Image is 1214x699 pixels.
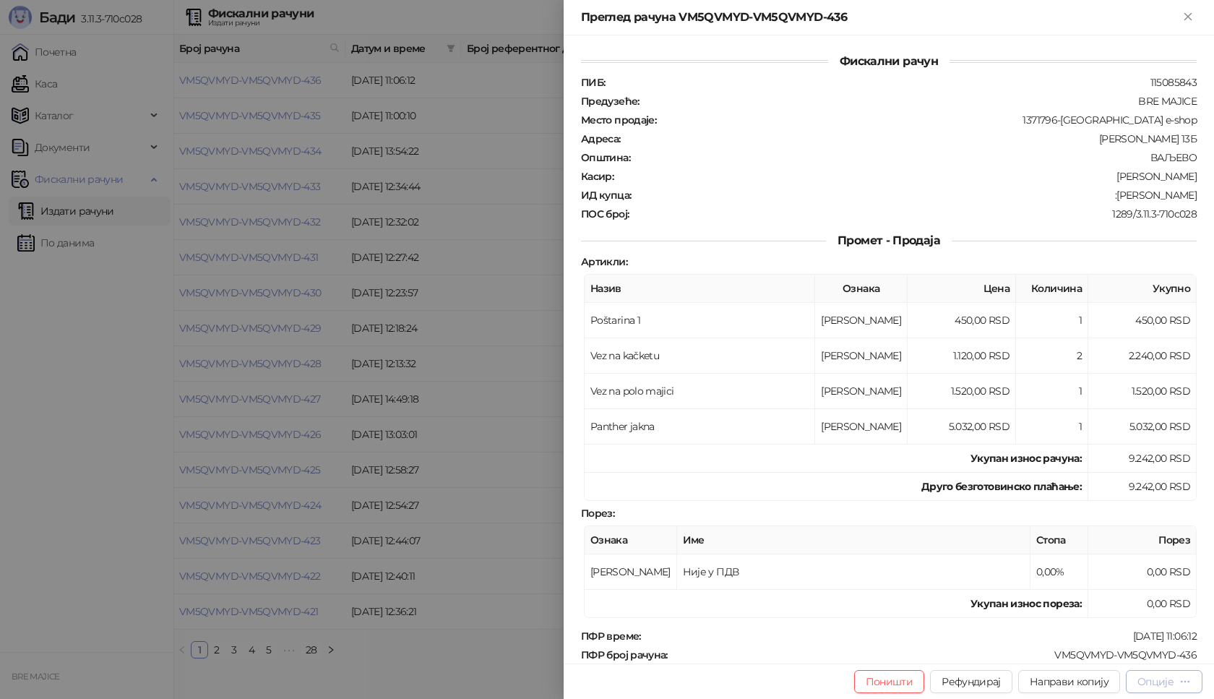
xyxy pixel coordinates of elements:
strong: Порез : [581,507,614,520]
div: ВАЉЕВО [632,151,1198,164]
th: Порез [1088,526,1197,554]
td: [PERSON_NAME] [815,338,908,374]
strong: Укупан износ рачуна : [970,452,1082,465]
span: Промет - Продаја [826,233,952,247]
td: [PERSON_NAME] [815,303,908,338]
strong: ИД купца : [581,189,631,202]
td: 1 [1016,303,1088,338]
div: :[PERSON_NAME] [632,189,1198,202]
strong: ПФР број рачуна : [581,648,668,661]
button: Направи копију [1018,670,1120,693]
th: Назив [585,275,815,303]
td: 1.520,00 RSD [1088,374,1197,409]
th: Стопа [1030,526,1088,554]
div: 1289/3.11.3-710c028 [630,207,1198,220]
strong: Касир : [581,170,614,183]
td: Poštarina 1 [585,303,815,338]
th: Ознака [815,275,908,303]
div: BRE MAJICE [641,95,1198,108]
td: 450,00 RSD [1088,303,1197,338]
td: [PERSON_NAME] [815,374,908,409]
th: Ознака [585,526,677,554]
td: 2 [1016,338,1088,374]
div: [PERSON_NAME] [615,170,1198,183]
strong: Општина : [581,151,630,164]
td: [PERSON_NAME] [815,409,908,445]
th: Укупно [1088,275,1197,303]
div: [DATE] 11:06:12 [642,630,1198,643]
td: 2.240,00 RSD [1088,338,1197,374]
strong: ПОС број : [581,207,629,220]
strong: Друго безготовинско плаћање : [921,480,1082,493]
button: Close [1179,9,1197,26]
strong: Предузеће : [581,95,640,108]
td: 5.032,00 RSD [1088,409,1197,445]
button: Рефундирај [930,670,1012,693]
td: 1 [1016,374,1088,409]
td: 1.120,00 RSD [908,338,1016,374]
td: 1.520,00 RSD [908,374,1016,409]
strong: ПИБ : [581,76,605,89]
button: Поништи [854,670,925,693]
td: 9.242,00 RSD [1088,445,1197,473]
strong: Место продаје : [581,113,656,126]
div: VM5QVMYD-VM5QVMYD-436 [669,648,1198,661]
span: Направи копију [1030,675,1108,688]
td: 0,00% [1030,554,1088,590]
td: [PERSON_NAME] [585,554,677,590]
span: Фискални рачун [828,54,950,68]
th: Име [677,526,1030,554]
strong: Артикли : [581,255,627,268]
div: Опције [1137,675,1174,688]
div: [PERSON_NAME] 13Б [622,132,1198,145]
td: 0,00 RSD [1088,590,1197,618]
strong: ПФР време : [581,630,641,643]
td: 9.242,00 RSD [1088,473,1197,501]
td: Panther jakna [585,409,815,445]
strong: Укупан износ пореза: [970,597,1082,610]
td: Није у ПДВ [677,554,1030,590]
td: 450,00 RSD [908,303,1016,338]
strong: Адреса : [581,132,621,145]
td: Vez na kačketu [585,338,815,374]
td: 1 [1016,409,1088,445]
button: Опције [1126,670,1202,693]
div: Преглед рачуна VM5QVMYD-VM5QVMYD-436 [581,9,1179,26]
div: 115085843 [606,76,1198,89]
td: 5.032,00 RSD [908,409,1016,445]
th: Количина [1016,275,1088,303]
div: 1371796-[GEOGRAPHIC_DATA] e-shop [658,113,1198,126]
td: 0,00 RSD [1088,554,1197,590]
th: Цена [908,275,1016,303]
td: Vez na polo majici [585,374,815,409]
